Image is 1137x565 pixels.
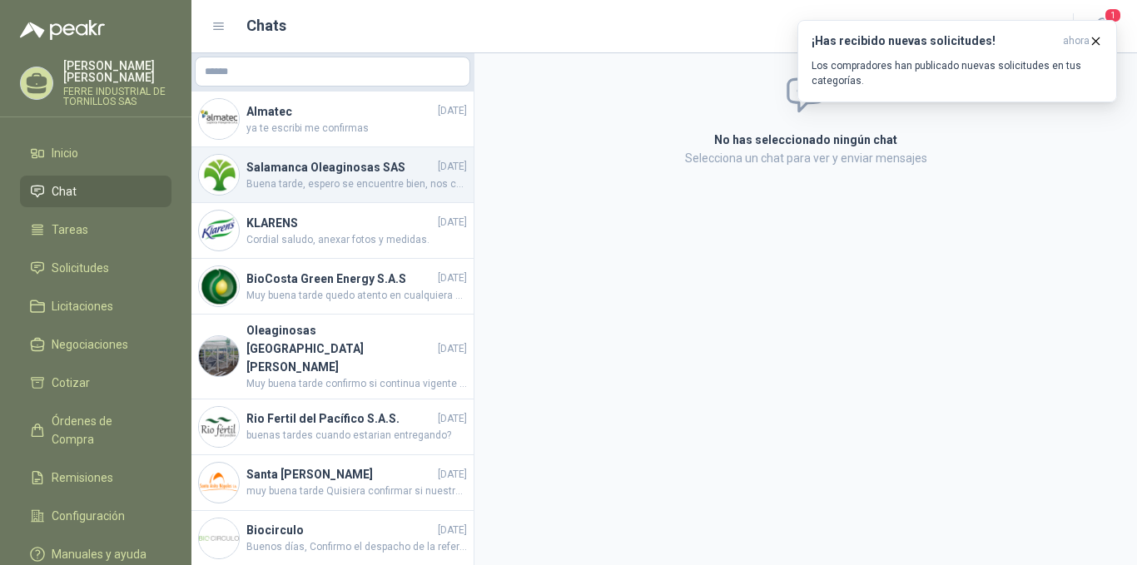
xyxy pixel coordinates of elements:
[191,147,474,203] a: Company LogoSalamanca Oleaginosas SAS[DATE]Buena tarde, espero se encuentre bien, nos confirman l...
[199,463,239,503] img: Company Logo
[191,92,474,147] a: Company LogoAlmatec[DATE]ya te escribi me confirmas
[438,467,467,483] span: [DATE]
[1104,7,1122,23] span: 1
[246,409,434,428] h4: Rio Fertil del Pacífico S.A.S.
[52,468,113,487] span: Remisiones
[199,211,239,250] img: Company Logo
[52,412,156,449] span: Órdenes de Compra
[515,149,1096,167] p: Selecciona un chat para ver y enviar mensajes
[246,270,434,288] h4: BioCosta Green Energy S.A.S
[52,297,113,315] span: Licitaciones
[20,137,171,169] a: Inicio
[246,14,286,37] h1: Chats
[52,507,125,525] span: Configuración
[246,176,467,192] span: Buena tarde, espero se encuentre bien, nos confirman la fecha de entrega por favor, quedamos atentos
[246,483,467,499] span: muy buena tarde Quisiera confirmar si nuestra oferta fue recibida agradezco la confirmacion
[20,176,171,207] a: Chat
[191,203,474,259] a: Company LogoKLARENS[DATE]Cordial saludo, anexar fotos y medidas.
[191,455,474,511] a: Company LogoSanta [PERSON_NAME][DATE]muy buena tarde Quisiera confirmar si nuestra oferta fue rec...
[52,335,128,354] span: Negociaciones
[812,58,1103,88] p: Los compradores han publicado nuevas solicitudes en tus categorías.
[246,158,434,176] h4: Salamanca Oleaginosas SAS
[1087,12,1117,42] button: 1
[63,60,171,83] p: [PERSON_NAME] [PERSON_NAME]
[246,428,467,444] span: buenas tardes cuando estarian entregando?
[52,144,78,162] span: Inicio
[20,405,171,455] a: Órdenes de Compra
[246,214,434,232] h4: KLARENS
[20,462,171,493] a: Remisiones
[246,321,434,376] h4: Oleaginosas [GEOGRAPHIC_DATA][PERSON_NAME]
[438,523,467,538] span: [DATE]
[438,341,467,357] span: [DATE]
[438,215,467,230] span: [DATE]
[515,131,1096,149] h2: No has seleccionado ningún chat
[246,376,467,392] span: Muy buena tarde confirmo si continua vigente disponibles quedo atento a su confirmacion
[20,214,171,245] a: Tareas
[52,182,77,201] span: Chat
[438,159,467,175] span: [DATE]
[246,121,467,136] span: ya te escribi me confirmas
[20,20,105,40] img: Logo peakr
[20,252,171,284] a: Solicitudes
[246,465,434,483] h4: Santa [PERSON_NAME]
[199,407,239,447] img: Company Logo
[20,367,171,399] a: Cotizar
[199,266,239,306] img: Company Logo
[246,288,467,304] span: Muy buena tarde quedo atento en cualquiera de los dos casos
[52,259,109,277] span: Solicitudes
[812,34,1056,48] h3: ¡Has recibido nuevas solicitudes!
[246,102,434,121] h4: Almatec
[199,99,239,139] img: Company Logo
[191,315,474,399] a: Company LogoOleaginosas [GEOGRAPHIC_DATA][PERSON_NAME][DATE]Muy buena tarde confirmo si continua ...
[20,500,171,532] a: Configuración
[438,270,467,286] span: [DATE]
[52,545,146,563] span: Manuales y ayuda
[20,290,171,322] a: Licitaciones
[246,521,434,539] h4: Biocirculo
[52,374,90,392] span: Cotizar
[438,411,467,427] span: [DATE]
[1063,34,1090,48] span: ahora
[797,20,1117,102] button: ¡Has recibido nuevas solicitudes!ahora Los compradores han publicado nuevas solicitudes en tus ca...
[199,518,239,558] img: Company Logo
[199,155,239,195] img: Company Logo
[246,539,467,555] span: Buenos días, Confirmo el despacho de la referencia que me indican
[246,232,467,248] span: Cordial saludo, anexar fotos y medidas.
[199,336,239,376] img: Company Logo
[191,399,474,455] a: Company LogoRio Fertil del Pacífico S.A.S.[DATE]buenas tardes cuando estarian entregando?
[191,259,474,315] a: Company LogoBioCosta Green Energy S.A.S[DATE]Muy buena tarde quedo atento en cualquiera de los do...
[20,329,171,360] a: Negociaciones
[52,221,88,239] span: Tareas
[63,87,171,107] p: FERRE INDUSTRIAL DE TORNILLOS SAS
[438,103,467,119] span: [DATE]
